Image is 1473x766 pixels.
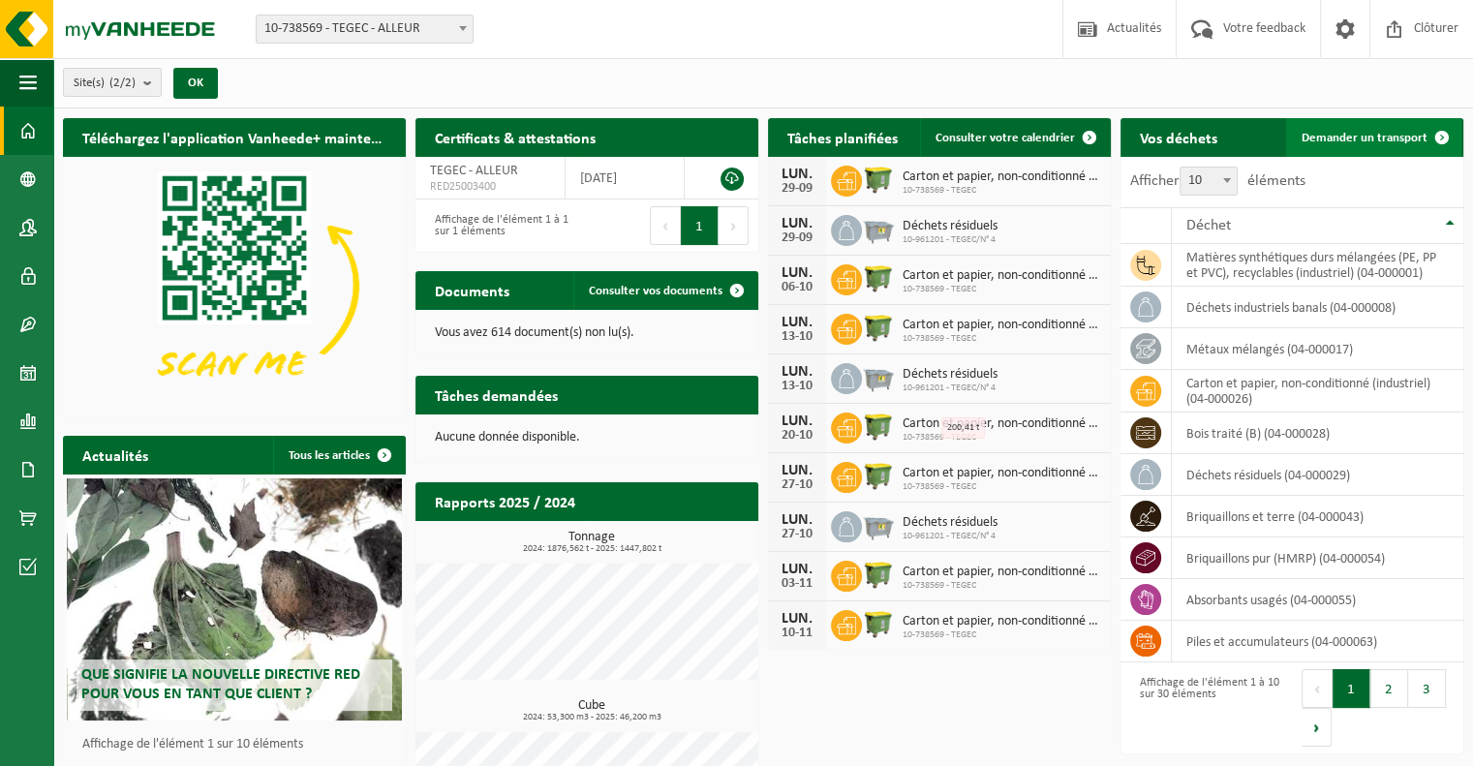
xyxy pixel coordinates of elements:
[1302,708,1332,747] button: Next
[425,713,758,722] span: 2024: 53,300 m3 - 2025: 46,200 m3
[430,179,550,195] span: RED25003400
[778,528,816,541] div: 27-10
[430,164,518,178] span: TEGEC - ALLEUR
[936,132,1075,144] span: Consulter votre calendrier
[81,667,360,701] span: Que signifie la nouvelle directive RED pour vous en tant que client ?
[63,68,162,97] button: Site(s)(2/2)
[425,699,758,722] h3: Cube
[862,508,895,541] img: WB-2500-GAL-GY-04
[778,611,816,627] div: LUN.
[778,364,816,380] div: LUN.
[778,231,816,245] div: 29-09
[1120,118,1237,156] h2: Vos déchets
[1130,667,1282,749] div: Affichage de l'élément 1 à 10 sur 30 éléments
[903,531,997,542] span: 10-961201 - TEGEC/N° 4
[903,234,997,246] span: 10-961201 - TEGEC/N° 4
[862,261,895,294] img: WB-1100-HPE-GN-50
[862,360,895,393] img: WB-2500-GAL-GY-04
[590,520,756,559] a: Consulter les rapports
[1180,167,1238,196] span: 10
[903,383,997,394] span: 10-961201 - TEGEC/N° 4
[1172,413,1463,454] td: bois traité (B) (04-000028)
[862,163,895,196] img: WB-1100-HPE-GN-50
[903,284,1101,295] span: 10-738569 - TEGEC
[67,478,403,720] a: Que signifie la nouvelle directive RED pour vous en tant que client ?
[778,429,816,443] div: 20-10
[109,77,136,89] count: (2/2)
[1286,118,1461,157] a: Demander un transport
[273,436,404,475] a: Tous les articles
[1172,537,1463,579] td: briquaillons pur (HMRP) (04-000054)
[778,380,816,393] div: 13-10
[768,118,917,156] h2: Tâches planifiées
[778,478,816,492] div: 27-10
[1172,621,1463,662] td: Piles et accumulateurs (04-000063)
[1408,669,1446,708] button: 3
[920,118,1109,157] a: Consulter votre calendrier
[903,219,997,234] span: Déchets résiduels
[1172,328,1463,370] td: métaux mélangés (04-000017)
[1172,579,1463,621] td: absorbants usagés (04-000055)
[1181,168,1237,195] span: 10
[1172,244,1463,287] td: matières synthétiques durs mélangées (PE, PP et PVC), recyclables (industriel) (04-000001)
[415,118,615,156] h2: Certificats & attestations
[903,466,1101,481] span: Carton et papier, non-conditionné (industriel)
[778,512,816,528] div: LUN.
[862,558,895,591] img: WB-1100-HPE-GN-50
[862,607,895,640] img: WB-1100-HPE-GN-50
[778,463,816,478] div: LUN.
[778,330,816,344] div: 13-10
[1172,496,1463,537] td: briquaillons et terre (04-000043)
[74,69,136,98] span: Site(s)
[256,15,474,44] span: 10-738569 - TEGEC - ALLEUR
[903,580,1101,592] span: 10-738569 - TEGEC
[903,416,1101,432] span: Carton et papier, non-conditionné (industriel)
[435,326,739,340] p: Vous avez 614 document(s) non lu(s).
[778,562,816,577] div: LUN.
[778,216,816,231] div: LUN.
[778,414,816,429] div: LUN.
[425,531,758,554] h3: Tonnage
[566,157,685,199] td: [DATE]
[1186,218,1231,233] span: Déchet
[415,271,529,309] h2: Documents
[862,410,895,443] img: WB-1100-HPE-GN-50
[778,577,816,591] div: 03-11
[435,431,739,444] p: Aucune donnée disponible.
[257,15,473,43] span: 10-738569 - TEGEC - ALLEUR
[63,157,406,414] img: Download de VHEPlus App
[903,614,1101,629] span: Carton et papier, non-conditionné (industriel)
[681,206,719,245] button: 1
[778,315,816,330] div: LUN.
[862,311,895,344] img: WB-1100-HPE-GN-50
[63,436,168,474] h2: Actualités
[1130,173,1305,189] label: Afficher éléments
[778,182,816,196] div: 29-09
[1172,454,1463,496] td: déchets résiduels (04-000029)
[903,333,1101,345] span: 10-738569 - TEGEC
[63,118,406,156] h2: Téléchargez l'application Vanheede+ maintenant!
[778,627,816,640] div: 10-11
[573,271,756,310] a: Consulter vos documents
[778,265,816,281] div: LUN.
[903,367,997,383] span: Déchets résiduels
[425,544,758,554] span: 2024: 1876,562 t - 2025: 1447,802 t
[778,281,816,294] div: 06-10
[719,206,749,245] button: Next
[903,318,1101,333] span: Carton et papier, non-conditionné (industriel)
[1302,132,1427,144] span: Demander un transport
[903,432,1101,444] span: 10-738569 - TEGEC
[1302,669,1333,708] button: Previous
[903,169,1101,185] span: Carton et papier, non-conditionné (industriel)
[173,68,218,99] button: OK
[862,212,895,245] img: WB-2500-GAL-GY-04
[415,482,595,520] h2: Rapports 2025 / 2024
[589,285,722,297] span: Consulter vos documents
[903,565,1101,580] span: Carton et papier, non-conditionné (industriel)
[862,459,895,492] img: WB-1100-HPE-GN-50
[650,206,681,245] button: Previous
[415,376,577,414] h2: Tâches demandées
[903,515,997,531] span: Déchets résiduels
[903,185,1101,197] span: 10-738569 - TEGEC
[778,167,816,182] div: LUN.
